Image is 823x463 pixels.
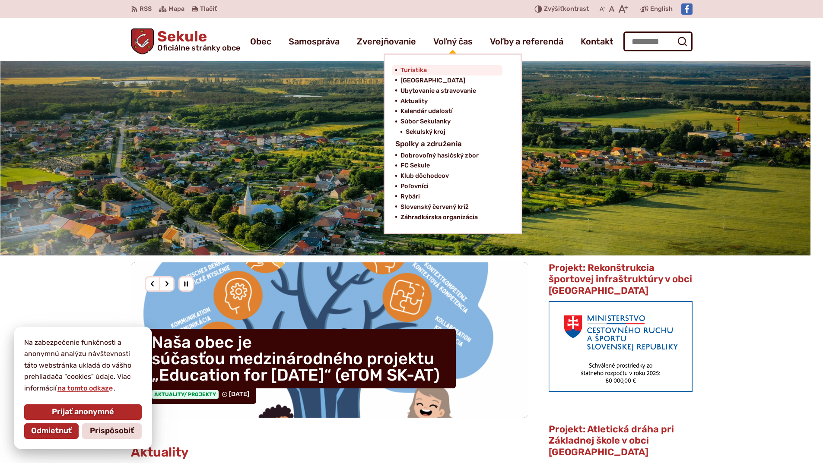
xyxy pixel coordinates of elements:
[544,6,589,13] span: kontrast
[400,161,499,171] a: FC Sekule
[406,127,445,137] span: Sekulský kroj
[131,445,189,460] h3: Aktuality
[24,423,79,439] button: Odmietnuť
[131,28,241,54] a: Logo Sekule, prejsť na domovskú stránku.
[159,276,175,292] div: Nasledujúci slajd
[400,96,428,107] span: Aktuality
[131,262,528,418] div: 6 / 8
[395,137,489,151] a: Spolky a združenia
[178,276,194,292] div: Pozastaviť pohyb slajdera
[400,106,499,117] a: Kalendár udalostí
[90,426,134,436] span: Prispôsobiť
[400,192,420,202] span: Rybári
[152,390,219,399] span: Aktuality
[400,202,469,212] span: Slovenský červený kríž
[648,4,674,14] a: English
[400,151,479,161] span: Dobrovoľný hasičský zbor
[400,212,499,223] a: Záhradkárska organizácia
[400,212,478,223] span: Záhradkárska organizácia
[406,127,504,137] a: Sekulský kroj
[400,192,499,202] a: Rybári
[400,117,499,127] a: Súbor Sekulanky
[24,404,142,420] button: Prijať anonymné
[400,171,449,181] span: Klub dôchodcov
[400,181,429,192] span: Poľovníci
[131,28,154,54] img: Prejsť na domovskú stránku
[31,426,72,436] span: Odmietnuť
[681,3,693,15] img: Prejsť na Facebook stránku
[229,391,249,398] span: [DATE]
[82,423,142,439] button: Prispôsobiť
[145,329,456,388] h4: Naša obec je súčasťou medzinárodného projektu „Education for [DATE]“ (eTOM SK-AT)
[250,29,271,54] a: Obec
[400,181,499,192] a: Poľovníci
[490,29,563,54] a: Voľby a referendá
[400,76,499,86] a: [GEOGRAPHIC_DATA]
[544,5,563,13] span: Zvýšiť
[400,96,499,107] a: Aktuality
[154,29,240,52] h1: Sekule
[400,65,499,76] a: Turistika
[433,29,473,54] a: Voľný čas
[400,86,476,96] span: Ubytovanie a stravovanie
[549,423,674,458] span: Projekt: Atletická dráha pri Základnej škole v obci [GEOGRAPHIC_DATA]
[289,29,340,54] a: Samospráva
[400,117,451,127] span: Súbor Sekulanky
[131,262,528,418] a: Naša obec je súčasťou medzinárodného projektu „Education for [DATE]“ (eTOM SK-AT) Aktuality/ Proj...
[581,29,613,54] a: Kontakt
[400,65,427,76] span: Turistika
[57,384,114,392] a: na tomto odkaze
[400,151,499,161] a: Dobrovoľný hasičský zbor
[400,106,453,117] span: Kalendár udalostí
[395,137,462,151] span: Spolky a združenia
[650,4,673,14] span: English
[145,276,160,292] div: Predošlý slajd
[140,4,152,14] span: RSS
[400,202,499,212] a: Slovenský červený kríž
[400,76,465,86] span: [GEOGRAPHIC_DATA]
[52,407,114,417] span: Prijať anonymné
[400,86,499,96] a: Ubytovanie a stravovanie
[400,161,430,171] span: FC Sekule
[549,301,692,392] img: min-cras.png
[400,171,499,181] a: Klub dôchodcov
[200,6,217,13] span: Tlačiť
[157,44,240,52] span: Oficiálne stránky obce
[168,4,184,14] span: Mapa
[549,262,692,296] span: Projekt: Rekonštrukcia športovej infraštruktúry v obci [GEOGRAPHIC_DATA]
[184,391,216,397] span: / Projekty
[357,29,416,54] a: Zverejňovanie
[24,337,142,394] p: Na zabezpečenie funkčnosti a anonymnú analýzu návštevnosti táto webstránka ukladá do vášho prehli...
